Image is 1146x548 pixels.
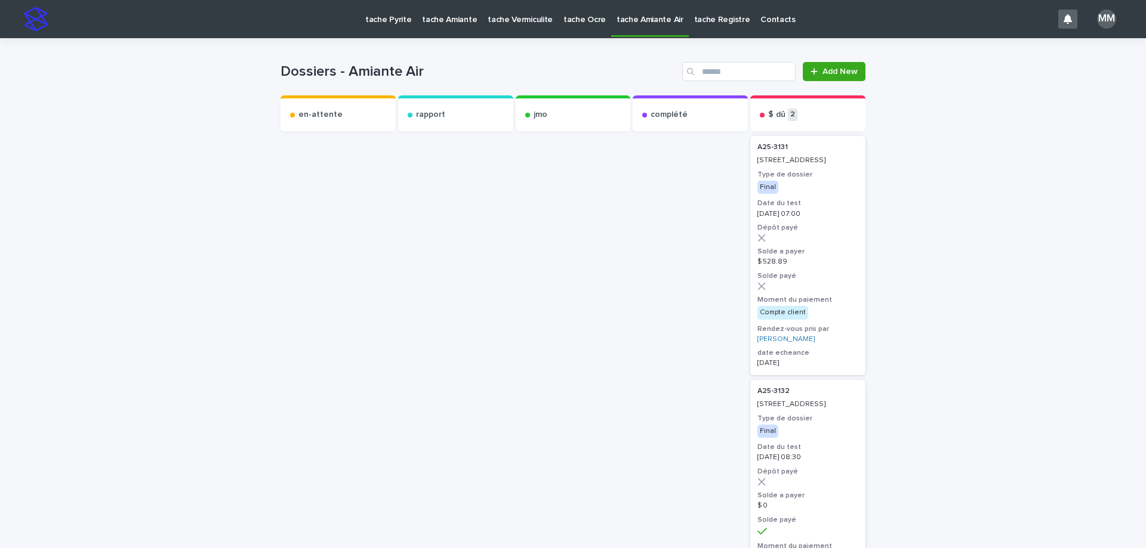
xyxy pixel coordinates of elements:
input: Search [682,62,796,81]
a: A25-3131 [STREET_ADDRESS]Type de dossierFinalDate du test[DATE] 07:00Dépôt payéSolde a payer$ 528... [750,136,865,375]
p: $ 0 [757,501,858,510]
p: [DATE] 08:30 [757,453,858,462]
p: [STREET_ADDRESS] [757,400,858,408]
p: $ dû [768,110,785,120]
h3: Type de dossier [757,170,858,179]
h3: Solde a payer [757,491,858,500]
p: [STREET_ADDRESS] [757,156,858,165]
a: [PERSON_NAME] [757,335,815,343]
div: Final [757,181,778,194]
h3: Date du test [757,442,858,452]
div: MM [1097,10,1116,29]
p: jmo [534,110,547,120]
div: Compte client [757,306,808,319]
h3: Dépôt payé [757,223,858,233]
h3: Solde a payer [757,247,858,256]
p: en-attente [298,110,343,120]
p: complété [651,110,688,120]
p: A25-3132 [757,387,790,395]
p: A25-3131 [757,143,788,151]
p: rapport [416,110,445,120]
img: stacker-logo-s-only.png [24,7,48,31]
a: Add New [803,62,865,81]
div: Final [757,425,778,438]
h1: Dossiers - Amiante Air [281,63,677,81]
h3: Solde payé [757,271,858,281]
h3: Dépôt payé [757,467,858,476]
h3: Rendez-vous pris par [757,324,858,334]
p: [DATE] [757,359,858,367]
h3: Type de dossier [757,414,858,423]
h3: date echeance [757,348,858,358]
p: 2 [788,109,797,121]
p: [DATE] 07:00 [757,210,858,218]
h3: Date du test [757,199,858,208]
p: $ 528.89 [757,258,858,266]
span: Add New [822,67,858,76]
h3: Solde payé [757,515,858,525]
h3: Moment du paiement [757,295,858,305]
